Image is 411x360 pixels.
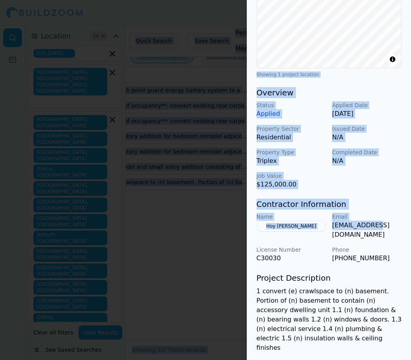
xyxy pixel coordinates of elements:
p: N/A [332,133,402,142]
p: Email [332,213,402,221]
div: Showing 1 project location [257,71,402,78]
p: Residential [257,133,326,142]
p: Issued Date [332,125,402,133]
p: Completed Date [332,148,402,156]
summary: Toggle attribution [388,55,397,64]
p: Applied [257,109,326,119]
p: [DATE] [332,109,402,119]
button: Hoy [PERSON_NAME] [257,221,326,232]
p: Phone [332,246,402,254]
h3: Overview [257,87,402,98]
p: Property Type [257,148,326,156]
p: Name [257,213,326,221]
p: [EMAIL_ADDRESS][DOMAIN_NAME] [332,221,402,239]
p: $125,000.00 [257,180,326,189]
p: Property Sector [257,125,326,133]
h3: Project Description [257,272,402,283]
p: License Number [257,246,326,254]
p: N/A [332,156,402,166]
p: Status [257,101,326,109]
p: Triplex [257,156,326,166]
p: [PHONE_NUMBER] [332,254,402,263]
p: 1 convert (e) crawlspace to (n) basement. Portion of (n) basement to contain (n) accessory dwelli... [257,287,402,353]
h3: Contractor Information [257,199,402,210]
p: C30030 [257,254,326,263]
p: Job Value [257,172,326,180]
p: Applied Date [332,101,402,109]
